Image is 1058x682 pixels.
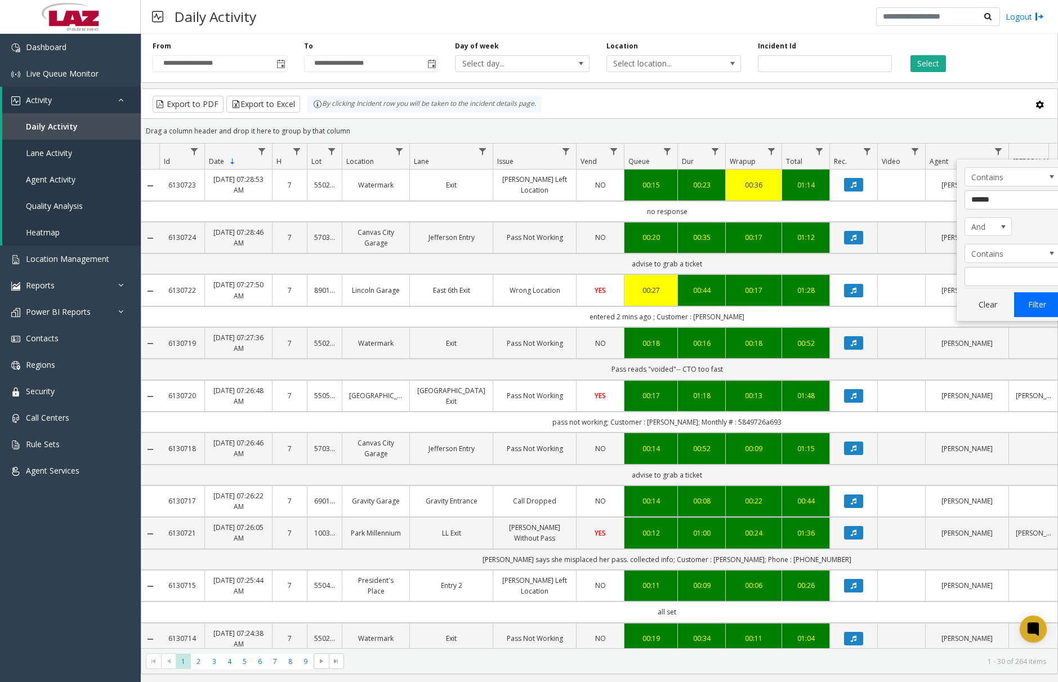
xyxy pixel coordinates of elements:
a: Rec. Filter Menu [860,144,875,159]
a: 00:16 [685,338,718,349]
a: [DATE] 07:26:46 AM [212,438,265,459]
a: 7 [279,180,300,190]
div: 00:17 [733,232,775,243]
a: Lot Filter Menu [324,144,340,159]
a: NO [583,180,617,190]
a: NO [583,496,617,506]
span: Id [164,157,170,166]
a: [GEOGRAPHIC_DATA] Exit [417,385,486,407]
a: 00:13 [733,390,775,401]
div: 00:52 [789,338,823,349]
a: [DATE] 07:28:53 AM [212,174,265,195]
a: 01:00 [685,528,718,538]
div: 00:44 [685,285,718,296]
img: 'icon' [11,414,20,423]
a: Jefferson Entry [417,443,486,454]
span: NO [595,444,606,453]
span: YES [595,391,606,400]
div: 00:12 [631,528,671,538]
a: 00:18 [733,338,775,349]
button: Clear [965,292,1011,317]
span: Rule Sets [26,439,60,449]
a: 690130 [314,496,335,506]
a: Vend Filter Menu [606,144,622,159]
button: Select [910,55,946,72]
a: 550510 [314,390,335,401]
div: 01:36 [789,528,823,538]
div: 01:14 [789,180,823,190]
a: Collapse Details [141,582,159,591]
a: Exit [417,180,486,190]
a: [PERSON_NAME] [932,338,1002,349]
a: 00:15 [631,180,671,190]
a: 01:15 [789,443,823,454]
a: 6130722 [166,285,198,296]
a: 00:18 [631,338,671,349]
a: [PERSON_NAME] [932,496,1002,506]
span: Contacts [26,333,59,344]
span: NO [595,634,606,643]
span: NO [595,581,606,590]
a: 00:17 [733,285,775,296]
span: Location [346,157,374,166]
a: 6130724 [166,232,198,243]
a: Issue Filter Menu [559,144,574,159]
a: [PERSON_NAME] [932,390,1002,401]
a: 6130715 [166,580,198,591]
a: Collapse Details [141,635,159,644]
a: 01:04 [789,633,823,644]
img: 'icon' [11,70,20,79]
a: [PERSON_NAME] [932,443,1002,454]
a: Pass Not Working [500,338,569,349]
a: 6130720 [166,390,198,401]
a: 00:34 [685,633,718,644]
a: Id Filter Menu [187,144,202,159]
a: 00:08 [685,496,718,506]
a: 7 [279,338,300,349]
span: Go to the last page [329,653,344,669]
a: 6130721 [166,528,198,538]
a: [PERSON_NAME] [932,528,1002,538]
span: NO [595,496,606,506]
a: [DATE] 07:25:44 AM [212,575,265,596]
a: Lincoln Garage [349,285,403,296]
a: Pass Not Working [500,232,569,243]
a: Jefferson Entry [417,232,486,243]
a: Pass Not Working [500,443,569,454]
span: Wrapup [730,157,756,166]
span: Page 5 [237,654,252,669]
a: 00:44 [789,496,823,506]
span: Agent Services [26,465,79,476]
img: 'icon' [11,440,20,449]
a: Collapse Details [141,529,159,538]
a: 00:20 [631,232,671,243]
img: 'icon' [11,467,20,476]
span: And [965,218,1002,236]
a: Video Filter Menu [908,144,923,159]
span: Toggle popup [274,56,287,72]
span: Lane [414,157,429,166]
a: YES [583,390,617,401]
a: 7 [279,232,300,243]
a: Collapse Details [141,287,159,296]
a: Quality Analysis [2,193,141,219]
a: 6130718 [166,443,198,454]
span: Call Centers [26,412,69,423]
div: 00:27 [631,285,671,296]
a: 6130719 [166,338,198,349]
span: Lot [311,157,322,166]
span: Date [209,157,224,166]
a: Exit [417,633,486,644]
a: Total Filter Menu [812,144,827,159]
a: 00:06 [733,580,775,591]
span: Power BI Reports [26,306,91,317]
a: Wrong Location [500,285,569,296]
span: Go to the next page [314,653,329,669]
a: [PERSON_NAME] [932,285,1002,296]
span: Total [786,157,802,166]
label: Incident Id [758,41,796,51]
a: Agent Filter Menu [991,144,1006,159]
span: Heatmap [26,227,60,238]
